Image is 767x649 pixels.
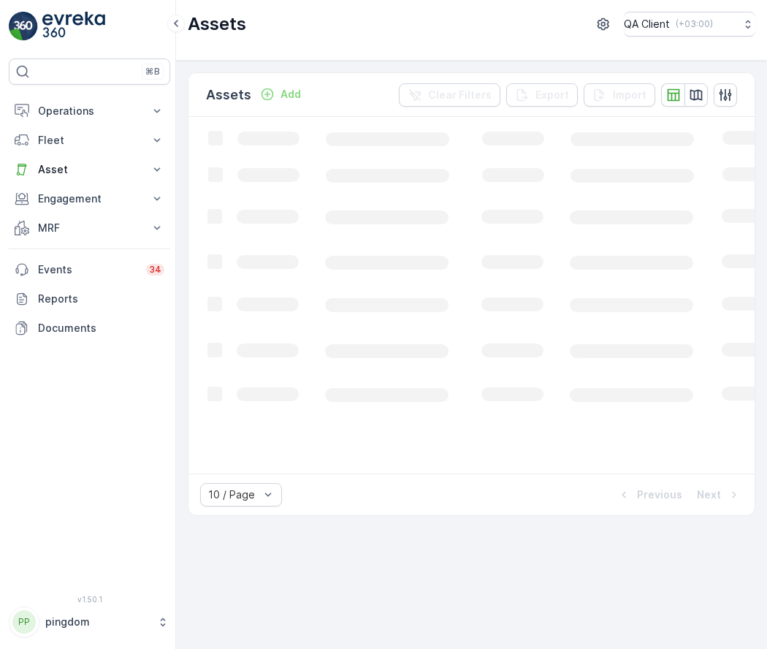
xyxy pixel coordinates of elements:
[624,12,755,37] button: QA Client(+03:00)
[399,83,500,107] button: Clear Filters
[145,66,160,77] p: ⌘B
[9,184,170,213] button: Engagement
[624,17,670,31] p: QA Client
[428,88,492,102] p: Clear Filters
[38,104,141,118] p: Operations
[584,83,655,107] button: Import
[9,595,170,604] span: v 1.50.1
[506,83,578,107] button: Export
[38,133,141,148] p: Fleet
[9,12,38,41] img: logo
[12,610,36,634] div: PP
[9,255,170,284] a: Events34
[42,12,105,41] img: logo_light-DOdMpM7g.png
[45,615,150,629] p: pingdom
[9,96,170,126] button: Operations
[149,264,161,276] p: 34
[637,487,682,502] p: Previous
[695,486,743,504] button: Next
[9,213,170,243] button: MRF
[281,87,301,102] p: Add
[38,191,141,206] p: Engagement
[254,86,307,103] button: Add
[38,292,164,306] p: Reports
[38,321,164,335] p: Documents
[9,314,170,343] a: Documents
[9,607,170,637] button: PPpingdom
[9,155,170,184] button: Asset
[188,12,246,36] p: Assets
[613,88,646,102] p: Import
[38,221,141,235] p: MRF
[535,88,569,102] p: Export
[206,85,251,105] p: Assets
[9,126,170,155] button: Fleet
[615,486,684,504] button: Previous
[38,262,137,277] p: Events
[676,18,713,30] p: ( +03:00 )
[697,487,721,502] p: Next
[38,162,141,177] p: Asset
[9,284,170,314] a: Reports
